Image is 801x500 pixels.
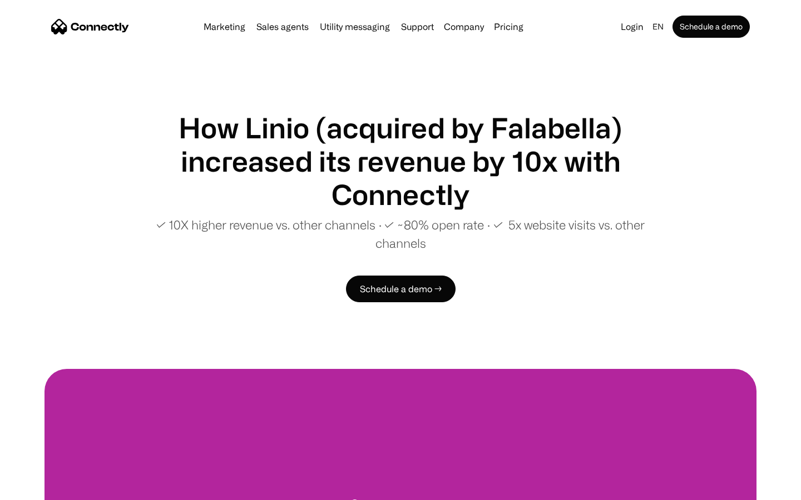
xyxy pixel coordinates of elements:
[133,111,667,211] h1: How Linio (acquired by Falabella) increased its revenue by 10x with Connectly
[346,276,456,302] a: Schedule a demo →
[22,481,67,496] ul: Language list
[315,22,394,31] a: Utility messaging
[252,22,313,31] a: Sales agents
[444,19,484,34] div: Company
[397,22,438,31] a: Support
[673,16,750,38] a: Schedule a demo
[616,19,648,34] a: Login
[199,22,250,31] a: Marketing
[11,479,67,496] aside: Language selected: English
[133,216,667,252] p: ✓ 10X higher revenue vs. other channels ∙ ✓ ~80% open rate ∙ ✓ 5x website visits vs. other channels
[489,22,528,31] a: Pricing
[652,19,664,34] div: en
